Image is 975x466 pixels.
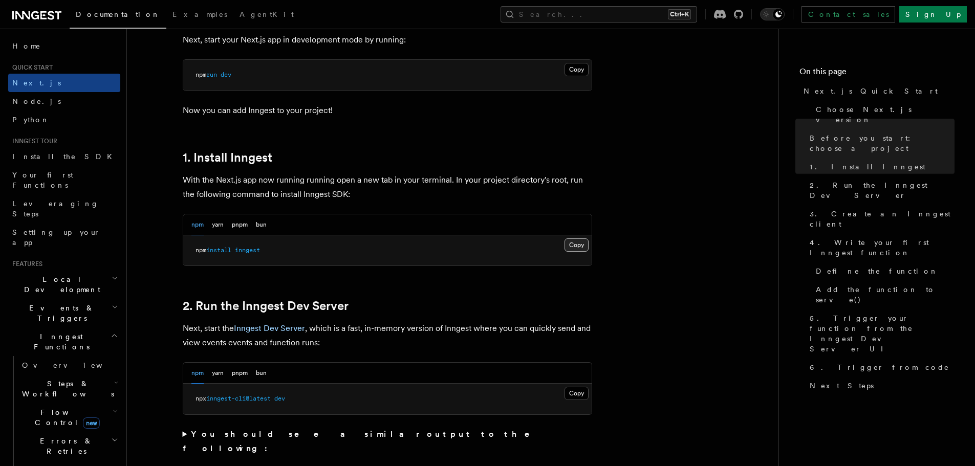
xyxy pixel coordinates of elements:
[810,362,949,372] span: 6. Trigger from code
[12,116,50,124] span: Python
[810,209,955,229] span: 3. Create an Inngest client
[816,266,938,276] span: Define the function
[806,309,955,358] a: 5. Trigger your function from the Inngest Dev Server UI
[18,403,120,432] button: Flow Controlnew
[18,436,111,456] span: Errors & Retries
[8,223,120,252] a: Setting up your app
[8,303,112,323] span: Events & Triggers
[806,233,955,262] a: 4. Write your first Inngest function
[810,162,925,172] span: 1. Install Inngest
[196,395,206,402] span: npx
[12,171,73,189] span: Your first Functions
[70,3,166,29] a: Documentation
[810,133,955,153] span: Before you start: choose a project
[810,180,955,201] span: 2. Run the Inngest Dev Server
[565,387,589,400] button: Copy
[565,63,589,76] button: Copy
[799,82,955,100] a: Next.js Quick Start
[166,3,233,28] a: Examples
[8,299,120,327] button: Events & Triggers
[8,74,120,92] a: Next.js
[804,86,938,96] span: Next.js Quick Start
[812,262,955,280] a: Define the function
[183,33,592,47] p: Next, start your Next.js app in development mode by running:
[12,79,61,87] span: Next.js
[12,152,118,161] span: Install the SDK
[212,363,224,384] button: yarn
[191,363,204,384] button: npm
[8,327,120,356] button: Inngest Functions
[12,97,61,105] span: Node.js
[18,356,120,374] a: Overview
[206,395,271,402] span: inngest-cli@latest
[83,417,100,429] span: new
[172,10,227,18] span: Examples
[806,358,955,376] a: 6. Trigger from code
[8,137,57,145] span: Inngest tour
[799,65,955,82] h4: On this page
[816,284,955,305] span: Add the function to serve()
[274,395,285,402] span: dev
[183,427,592,456] summary: You should see a similar output to the following:
[232,363,248,384] button: pnpm
[8,260,42,268] span: Features
[18,374,120,403] button: Steps & Workflows
[899,6,967,23] a: Sign Up
[812,280,955,309] a: Add the function to serve()
[183,299,349,313] a: 2. Run the Inngest Dev Server
[183,173,592,202] p: With the Next.js app now running running open a new tab in your terminal. In your project directo...
[191,214,204,235] button: npm
[233,3,300,28] a: AgentKit
[18,407,113,428] span: Flow Control
[12,41,41,51] span: Home
[183,429,545,453] strong: You should see a similar output to the following:
[234,323,305,333] a: Inngest Dev Server
[183,103,592,118] p: Now you can add Inngest to your project!
[8,331,111,352] span: Inngest Functions
[8,110,120,129] a: Python
[668,9,691,19] kbd: Ctrl+K
[760,8,785,20] button: Toggle dark mode
[8,147,120,166] a: Install the SDK
[8,270,120,299] button: Local Development
[22,361,127,369] span: Overview
[18,379,114,399] span: Steps & Workflows
[256,363,267,384] button: bun
[8,37,120,55] a: Home
[240,10,294,18] span: AgentKit
[212,214,224,235] button: yarn
[8,166,120,194] a: Your first Functions
[221,71,231,78] span: dev
[810,381,874,391] span: Next Steps
[816,104,955,125] span: Choose Next.js version
[12,228,100,247] span: Setting up your app
[256,214,267,235] button: bun
[196,247,206,254] span: npm
[18,432,120,460] button: Errors & Retries
[565,238,589,252] button: Copy
[810,237,955,258] span: 4. Write your first Inngest function
[76,10,160,18] span: Documentation
[12,199,99,218] span: Leveraging Steps
[810,313,955,354] span: 5. Trigger your function from the Inngest Dev Server UI
[232,214,248,235] button: pnpm
[235,247,260,254] span: inngest
[183,321,592,350] p: Next, start the , which is a fast, in-memory version of Inngest where you can quickly send and vi...
[806,129,955,158] a: Before you start: choose a project
[8,63,53,72] span: Quick start
[806,158,955,176] a: 1. Install Inngest
[206,71,217,78] span: run
[206,247,231,254] span: install
[812,100,955,129] a: Choose Next.js version
[801,6,895,23] a: Contact sales
[806,376,955,395] a: Next Steps
[501,6,697,23] button: Search...Ctrl+K
[196,71,206,78] span: npm
[8,194,120,223] a: Leveraging Steps
[183,150,272,165] a: 1. Install Inngest
[8,274,112,295] span: Local Development
[806,205,955,233] a: 3. Create an Inngest client
[806,176,955,205] a: 2. Run the Inngest Dev Server
[8,92,120,110] a: Node.js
